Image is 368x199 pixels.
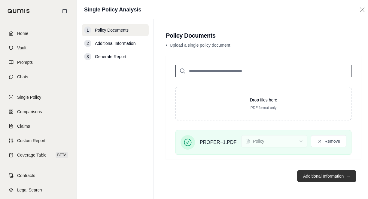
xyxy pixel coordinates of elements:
span: Coverage Table [17,152,47,158]
span: Single Policy [17,94,41,100]
span: PROPER~1.PDF [200,139,236,146]
span: BETA [56,152,68,158]
span: Chats [17,74,28,80]
div: 2 [84,40,91,47]
span: Vault [17,45,26,51]
a: Vault [4,41,73,54]
a: Prompts [4,56,73,69]
h2: Policy Documents [166,31,361,40]
a: Single Policy [4,91,73,104]
div: 3 [84,53,91,60]
button: Remove [311,135,346,147]
a: Claims [4,120,73,133]
span: Prompts [17,59,33,65]
a: Contracts [4,169,73,182]
span: Additional Information [95,40,135,46]
a: Legal Search [4,183,73,197]
button: Collapse sidebar [60,6,69,16]
a: Comparisons [4,105,73,118]
span: Policy Documents [95,27,129,33]
a: Chats [4,70,73,83]
a: Custom Report [4,134,73,147]
span: Legal Search [17,187,42,193]
p: Drop files here [186,97,341,103]
span: Claims [17,123,30,129]
span: → [346,173,350,179]
span: • [166,43,167,48]
img: Qumis Logo [8,9,30,13]
a: Home [4,27,73,40]
span: Custom Report [17,138,45,144]
span: Contracts [17,173,35,179]
p: PDF format only [186,105,341,110]
span: Comparisons [17,109,42,115]
span: Home [17,30,28,36]
div: 1 [84,26,91,34]
span: Upload a single policy document [170,43,230,48]
h1: Single Policy Analysis [84,5,141,14]
a: Coverage TableBETA [4,148,73,162]
span: Generate Report [95,54,126,60]
button: Additional Information→ [297,170,356,182]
